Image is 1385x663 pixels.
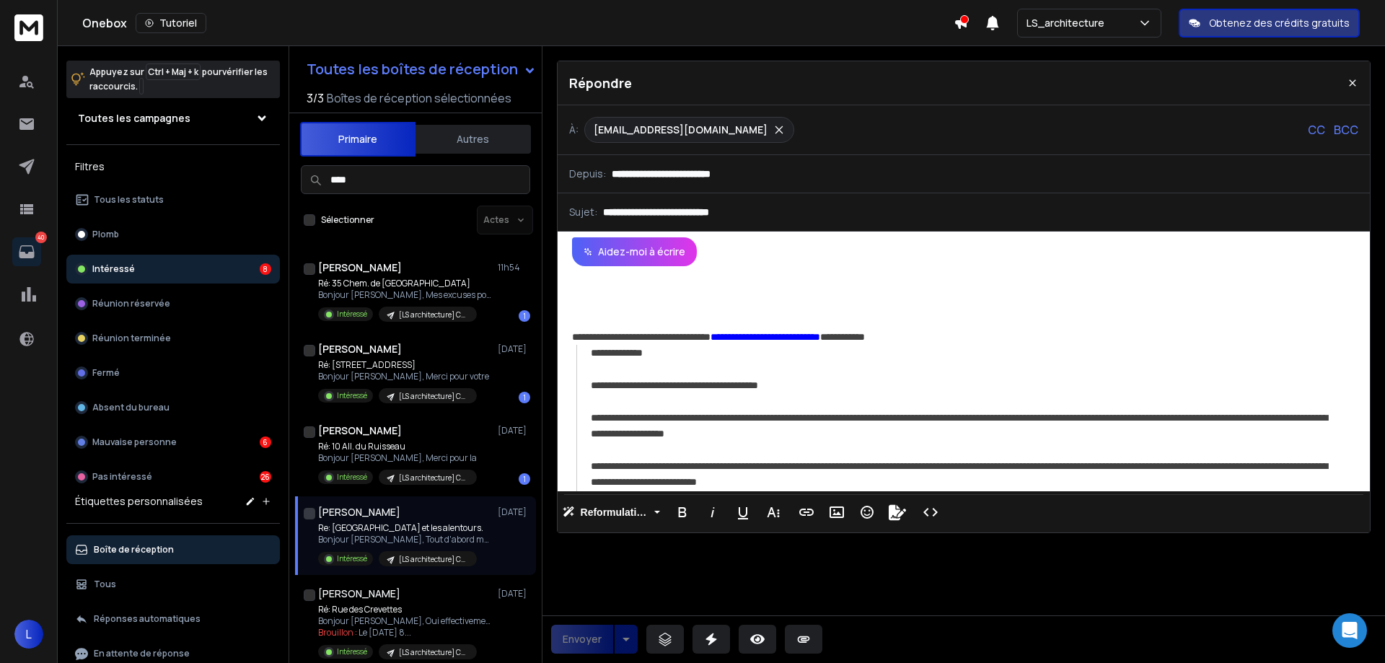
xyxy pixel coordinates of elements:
[321,214,374,226] font: Sélectionner
[457,132,489,146] font: Autres
[399,554,617,564] font: [LS architecture] Carte Google Freelance-indépendant-Consultant
[75,494,203,508] font: Étiquettes personnalisées
[92,401,170,413] font: Absent du bureau
[317,90,324,106] font: 3
[92,366,120,379] font: Fermé
[92,470,152,483] font: Pas intéressé
[399,647,617,657] font: [LS architecture] Carte Google Freelance-indépendant-Consultant
[337,390,367,400] font: Intéressé
[66,324,280,353] button: Réunion terminée
[318,342,402,356] font: [PERSON_NAME]
[337,646,367,657] font: Intéressé
[569,205,597,219] font: Sujet:
[12,237,41,266] a: 40
[572,237,697,266] button: Aidez-moi à écrire
[318,370,489,382] font: Bonjour [PERSON_NAME], Merci pour votre
[917,498,944,527] button: Vue du code
[405,626,411,638] font: ...
[359,626,405,638] font: Le [DATE] 8
[94,578,116,590] font: Tous
[318,615,502,627] font: Bonjour [PERSON_NAME], Oui effectivement je
[66,462,280,491] button: Pas intéressé26
[82,15,127,31] font: Onebox
[318,505,400,519] font: [PERSON_NAME]
[136,13,206,33] button: Tutoriel
[1209,16,1350,30] font: Obtenez des crédits gratuits
[66,289,280,318] button: Réunion réservée
[581,506,682,518] font: Reformulation de l'IA
[399,391,617,401] font: [LS architecture] Carte Google Freelance-indépendant-Consultant
[569,74,632,92] font: Répondre
[66,570,280,599] button: Tous
[498,506,527,518] font: [DATE]
[78,111,190,125] font: Toutes les campagnes
[263,264,268,274] font: 8
[92,436,177,448] font: Mauvaise personne
[1308,122,1325,138] font: CC
[318,260,402,274] font: [PERSON_NAME]
[307,59,518,79] font: Toutes les boîtes de réception
[318,533,498,545] font: Bonjour [PERSON_NAME], Tout d'abord merci
[523,311,526,321] font: 1
[337,553,367,563] font: Intéressé
[318,423,402,437] font: [PERSON_NAME]
[399,309,617,320] font: [LS architecture] Carte Google Freelance-indépendant-Consultant
[66,393,280,422] button: Absent du bureau
[337,472,367,482] font: Intéressé
[92,228,119,240] font: Plomb
[669,498,696,527] button: Gras (Ctrl+B)
[94,193,164,206] font: Tous les statuts
[89,66,144,78] font: Appuyez sur
[159,16,197,30] font: Tutoriel
[562,498,663,527] button: Reformulation de l'IA
[75,159,105,173] font: Filtres
[337,309,367,319] font: Intéressé
[318,289,496,301] font: Bonjour [PERSON_NAME], Mes excuses pour
[318,440,405,452] font: Ré: 10 All. du Ruisseau
[793,498,820,527] button: Insérer un lien (Ctrl+K)
[26,626,32,642] font: L
[569,123,579,136] font: À:
[295,55,548,84] button: Toutes les boîtes de réception
[598,245,685,258] font: Aidez-moi à écrire
[66,535,280,564] button: Boîte de réception
[313,90,317,106] font: /
[318,626,357,638] font: Brouillon :
[38,233,44,241] font: 40
[498,587,527,600] font: [DATE]
[263,437,268,447] font: 6
[92,297,170,309] font: Réunion réservée
[92,332,171,344] font: Réunion terminée
[66,220,280,249] button: Plomb
[318,277,470,289] font: Ré: 35 Chem. de [GEOGRAPHIC_DATA]
[327,90,511,106] font: Boîtes de réception sélectionnées
[94,647,190,659] font: En attente de réponse
[202,66,222,78] font: pour
[66,255,280,284] button: Intéressé8
[66,359,280,387] button: Fermé
[1179,9,1360,38] button: Obtenez des crédits gratuits
[498,424,527,436] font: [DATE]
[338,132,377,146] font: Primaire
[594,123,768,136] font: [EMAIL_ADDRESS][DOMAIN_NAME]
[399,473,617,483] font: [LS architecture] Carte Google Freelance-indépendant-Consultant
[318,603,402,615] font: Ré: Rue des Crevettes
[66,104,280,133] button: Toutes les campagnes
[498,261,520,273] font: 11h54
[498,343,527,355] font: [DATE]
[307,90,313,106] font: 3
[318,452,477,464] font: Bonjour [PERSON_NAME], Merci pour la
[729,498,757,527] button: Souligner (Ctrl+U)
[523,392,526,403] font: 1
[14,620,43,649] button: L
[318,359,415,371] font: Ré: [STREET_ADDRESS]
[853,498,881,527] button: Émoticônes
[569,167,606,180] font: Depuis:
[318,522,483,534] font: Re: [GEOGRAPHIC_DATA] et les alentours.
[318,587,400,600] font: [PERSON_NAME]
[699,498,726,527] button: Italique (Ctrl+I)
[1334,122,1358,138] font: BCC
[66,605,280,633] button: Réponses automatiques
[884,498,911,527] button: Signature
[66,428,280,457] button: Mauvaise personne6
